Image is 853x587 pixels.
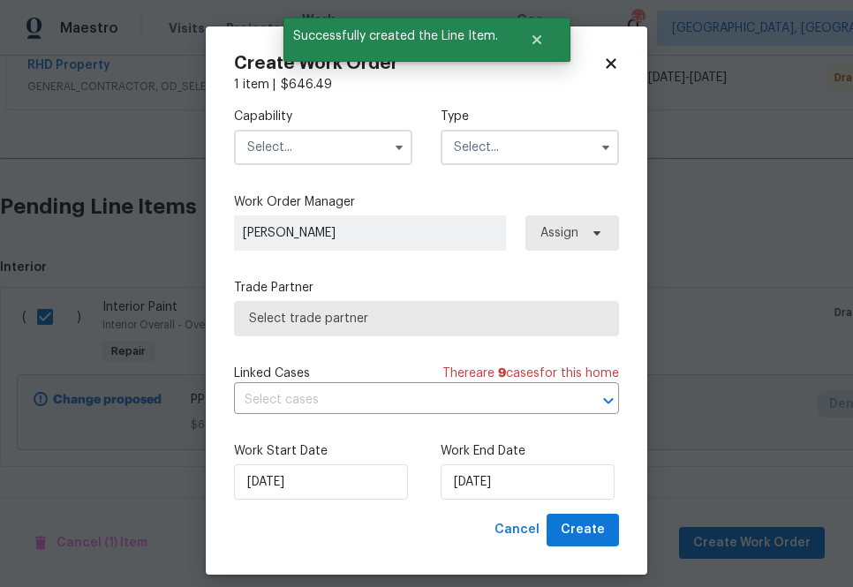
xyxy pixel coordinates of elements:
button: Cancel [487,514,547,546]
input: Select... [441,130,619,165]
button: Close [508,22,566,57]
input: Select... [234,130,412,165]
label: Work Start Date [234,442,412,460]
span: Cancel [494,519,540,541]
span: Assign [540,224,578,242]
label: Work Order Manager [234,193,619,211]
button: Show options [595,137,616,158]
div: 1 item | [234,76,619,94]
span: $ 646.49 [281,79,332,91]
span: [PERSON_NAME] [243,224,497,242]
h2: Create Work Order [234,55,603,72]
span: Select trade partner [249,310,604,327]
input: Select cases [234,387,570,414]
label: Work End Date [441,442,619,460]
span: 9 [498,367,506,380]
input: M/D/YYYY [441,464,615,500]
label: Trade Partner [234,279,619,297]
span: Successfully created the Line Item. [283,18,508,55]
label: Capability [234,108,412,125]
button: Create [547,514,619,546]
label: Type [441,108,619,125]
input: M/D/YYYY [234,464,408,500]
span: There are case s for this home [442,365,619,382]
button: Show options [389,137,410,158]
span: Linked Cases [234,365,310,382]
span: Create [561,519,605,541]
button: Open [596,388,621,413]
